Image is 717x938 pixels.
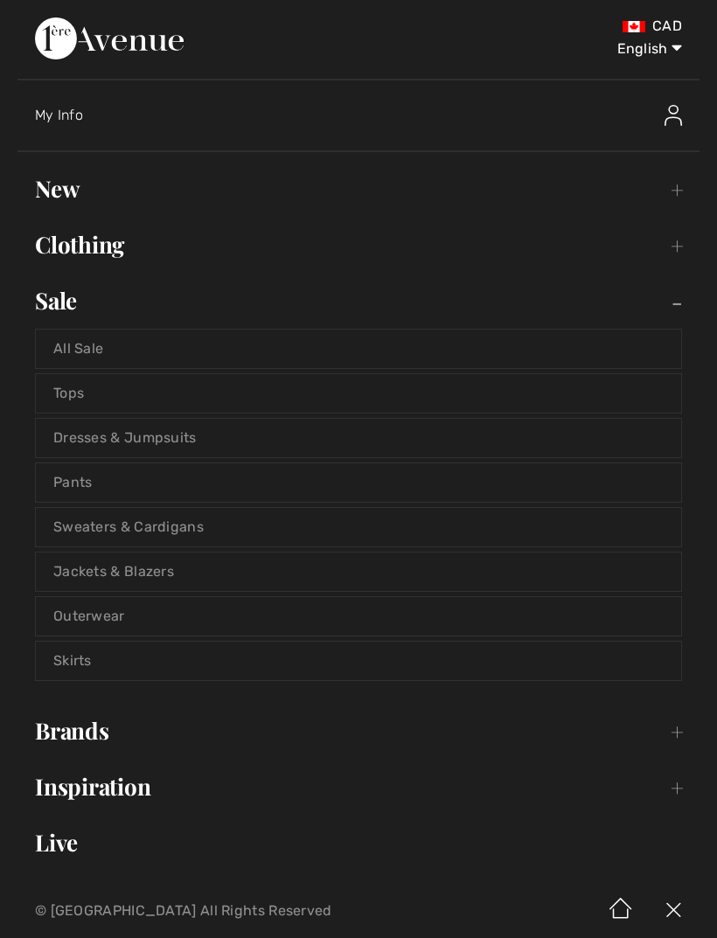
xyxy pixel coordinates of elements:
a: All Sale [36,330,681,368]
a: Pants [36,463,681,502]
a: Inspiration [17,768,700,806]
img: 1ère Avenue [35,17,184,59]
a: Prom [17,879,700,918]
p: © [GEOGRAPHIC_DATA] All Rights Reserved [35,905,422,917]
a: Live [17,823,700,862]
div: CAD [423,17,682,35]
a: Clothing [17,226,700,264]
a: Sale [17,281,700,320]
a: Skirts [36,642,681,680]
a: Dresses & Jumpsuits [36,419,681,457]
a: Brands [17,712,700,750]
a: Tops [36,374,681,413]
img: Home [595,884,647,938]
img: My Info [665,105,682,126]
img: X [647,884,700,938]
a: New [17,170,700,208]
a: Sweaters & Cardigans [36,508,681,546]
a: Jackets & Blazers [36,552,681,591]
a: Outerwear [36,597,681,636]
span: My Info [35,107,83,123]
